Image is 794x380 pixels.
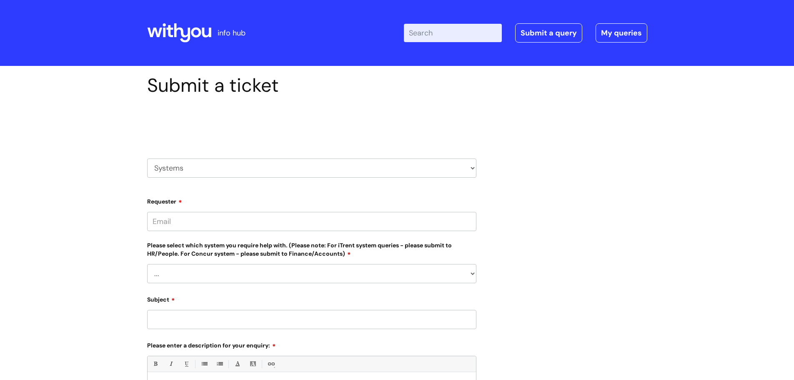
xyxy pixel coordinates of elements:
p: info hub [218,26,245,40]
label: Subject [147,293,476,303]
a: Underline(Ctrl-U) [181,359,191,369]
a: 1. Ordered List (Ctrl-Shift-8) [214,359,225,369]
input: Search [404,24,502,42]
a: Bold (Ctrl-B) [150,359,160,369]
label: Requester [147,195,476,205]
a: Link [266,359,276,369]
a: • Unordered List (Ctrl-Shift-7) [199,359,209,369]
label: Please select which system you require help with. (Please note: For iTrent system queries - pleas... [147,240,476,257]
a: My queries [596,23,647,43]
a: Italic (Ctrl-I) [165,359,176,369]
input: Email [147,212,476,231]
a: Back Color [248,359,258,369]
h2: Select issue type [147,116,476,131]
a: Submit a query [515,23,582,43]
a: Font Color [232,359,243,369]
label: Please enter a description for your enquiry: [147,339,476,349]
h1: Submit a ticket [147,74,476,97]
